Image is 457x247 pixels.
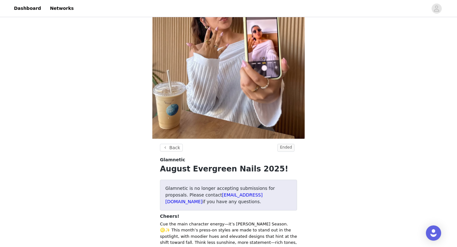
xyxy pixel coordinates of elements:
[426,225,441,241] div: Open Intercom Messenger
[160,157,185,163] span: Glamnetic
[160,144,183,151] button: Back
[434,3,440,14] div: avatar
[277,144,295,152] span: Ended
[165,185,292,205] p: Glamnetic is no longer accepting submissions for proposals. Please contact if you have any questi...
[10,1,45,16] a: Dashboard
[160,163,297,175] h1: August Evergreen Nails 2025!
[160,213,297,220] h4: Cheers!
[165,192,262,204] a: [EMAIL_ADDRESS][DOMAIN_NAME]
[46,1,77,16] a: Networks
